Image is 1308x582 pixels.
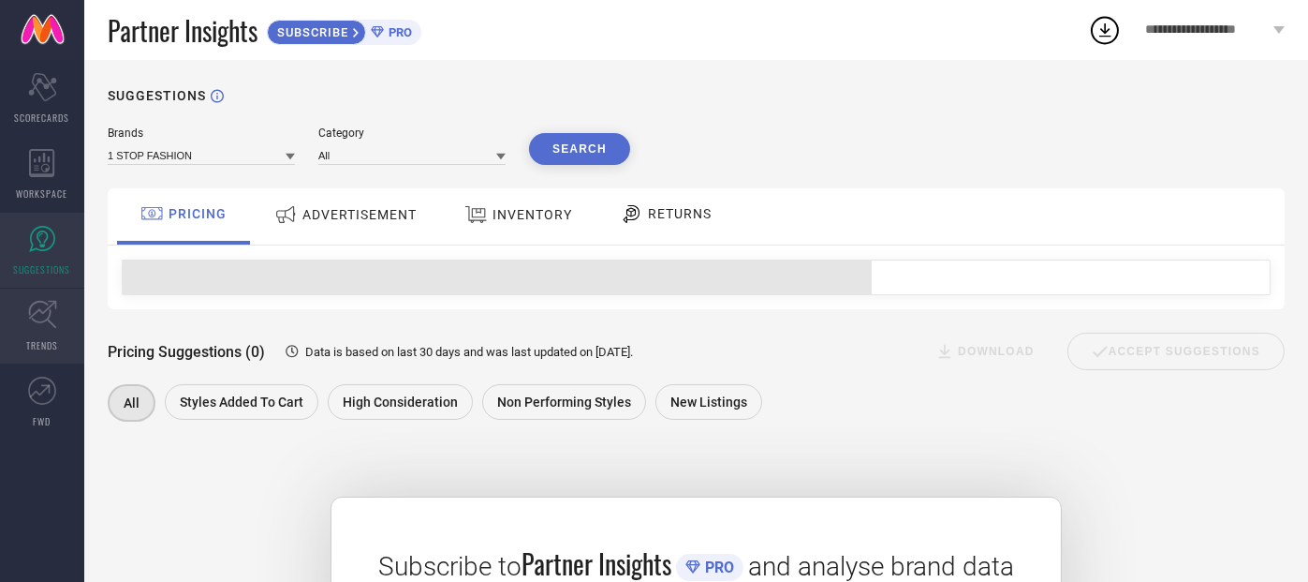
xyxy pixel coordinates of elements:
[108,343,265,361] span: Pricing Suggestions (0)
[305,345,633,359] span: Data is based on last 30 days and was last updated on [DATE] .
[14,262,71,276] span: SUGGESTIONS
[180,395,303,410] span: Styles Added To Cart
[267,15,421,45] a: SUBSCRIBEPRO
[34,414,51,428] span: FWD
[124,395,140,410] span: All
[343,395,458,410] span: High Consideration
[492,207,572,222] span: INVENTORY
[15,111,70,125] span: SCORECARDS
[384,25,412,39] span: PRO
[1067,333,1285,370] div: Accept Suggestions
[108,11,257,50] span: Partner Insights
[318,127,506,140] div: Category
[529,133,630,165] button: Search
[670,395,747,410] span: New Listings
[748,551,1014,582] span: and analyse brand data
[108,127,295,140] div: Brands
[17,187,68,201] span: WORKSPACE
[648,206,712,221] span: RETURNS
[169,206,227,221] span: PRICING
[700,559,734,576] span: PRO
[108,88,206,103] h1: SUGGESTIONS
[268,25,353,39] span: SUBSCRIBE
[26,338,58,352] span: TRENDS
[497,395,631,410] span: Non Performing Styles
[378,551,522,582] span: Subscribe to
[302,207,417,222] span: ADVERTISEMENT
[1088,13,1122,47] div: Open download list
